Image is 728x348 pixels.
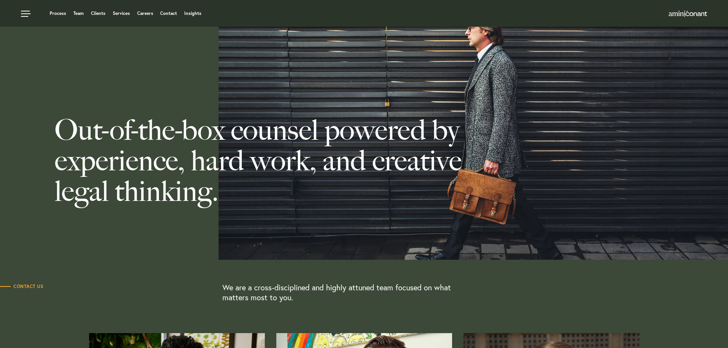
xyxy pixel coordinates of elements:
img: Amini & Conant [669,11,707,17]
p: We are a cross-disciplined and highly attuned team focused on what matters most to you. [222,283,467,303]
a: Insights [184,11,201,16]
a: Home [669,11,707,17]
a: Team [73,11,84,16]
a: Careers [137,11,153,16]
a: Services [113,11,130,16]
a: Clients [91,11,105,16]
a: Process [50,11,66,16]
a: Contact [160,11,177,16]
